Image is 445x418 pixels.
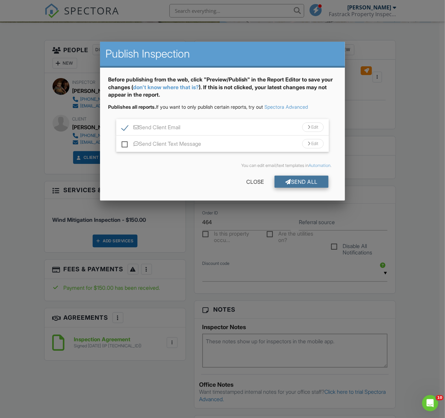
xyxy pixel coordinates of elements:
div: Before publishing from the web, click "Preview/Publish" in the Report Editor to save your changes... [108,76,337,104]
label: Send Client Email [122,124,180,133]
h2: Publish Inspection [105,47,340,61]
div: You can edit email/text templates in . [114,163,331,168]
div: Close [235,176,275,188]
div: Send All [275,176,328,188]
a: Spectora Advanced [264,104,308,110]
a: don't know where that is? [133,84,199,91]
div: Edit [302,139,324,148]
strong: Publishes all reports. [108,104,156,110]
label: Send Client Text Message [122,141,201,149]
span: If you want to only publish certain reports, try out [108,104,263,110]
div: Edit [302,123,324,132]
iframe: Intercom live chat [422,395,438,411]
span: 10 [436,395,444,400]
a: Automation [309,163,330,168]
